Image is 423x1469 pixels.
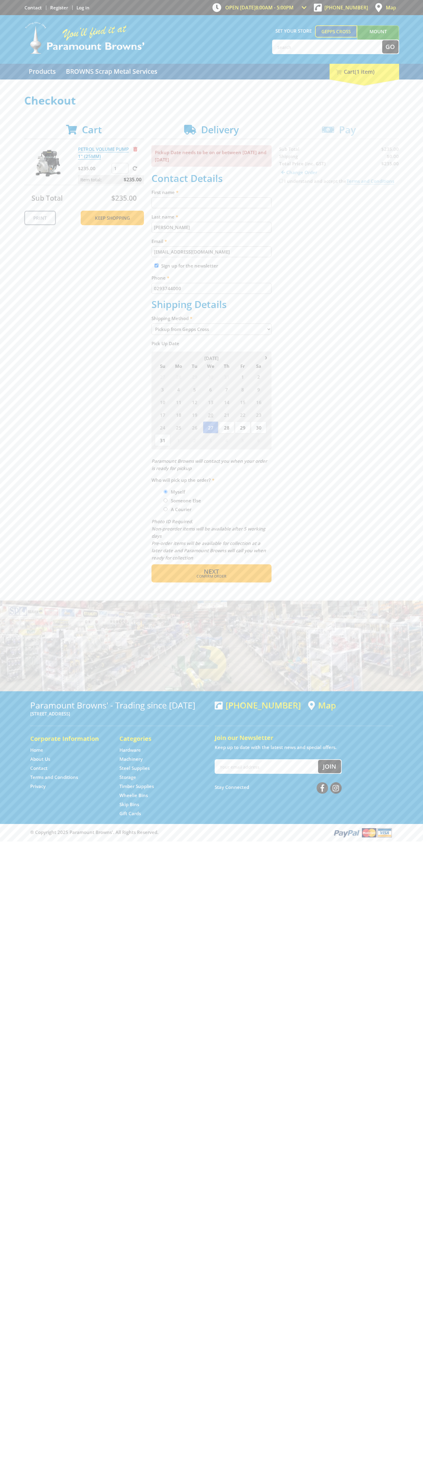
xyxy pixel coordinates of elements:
img: PayPal, Mastercard, Visa accepted [333,827,393,838]
span: $235.00 [111,193,137,203]
span: [DATE] [204,355,219,361]
p: Pickup Date needs to be on or between [DATE] and [DATE] [151,145,272,167]
a: Go to the Home page [30,747,43,753]
span: 28 [219,421,234,433]
span: 16 [251,396,266,408]
span: 11 [171,396,186,408]
h2: Contact Details [151,173,272,184]
span: Tu [187,362,202,370]
span: 27 [203,421,218,433]
span: 1 [235,371,250,383]
span: 23 [251,409,266,421]
span: Next [204,567,219,576]
span: 2 [251,371,266,383]
span: 27 [155,371,170,383]
span: 4 [171,383,186,395]
a: Go to the About Us page [30,756,50,762]
span: Set your store [272,25,315,36]
span: 10 [155,396,170,408]
a: Log in [76,5,89,11]
span: 6 [203,383,218,395]
a: Go to the registration page [50,5,68,11]
input: Please select who will pick up the order. [164,498,168,502]
span: Su [155,362,170,370]
input: Please enter your email address. [151,246,272,257]
a: Go to the Storage page [119,774,136,780]
span: 31 [155,434,170,446]
p: Item total: [78,175,144,184]
span: 3 [203,434,218,446]
span: 13 [203,396,218,408]
h5: Categories [119,734,197,743]
label: Myself [169,487,187,497]
a: Go to the Products page [24,64,60,79]
span: 18 [171,409,186,421]
input: Please enter your last name. [151,222,272,233]
span: 7 [219,383,234,395]
label: Last name [151,213,272,220]
select: Please select a shipping method. [151,323,272,335]
label: First name [151,189,272,196]
label: Email [151,238,272,245]
span: 22 [235,409,250,421]
a: Go to the BROWNS Scrap Metal Services page [61,64,162,79]
input: Please enter your telephone number. [151,283,272,294]
a: Go to the Hardware page [119,747,141,753]
span: 20 [203,409,218,421]
p: $235.00 [78,165,110,172]
label: Sign up for the newsletter [161,263,218,269]
h1: Checkout [24,95,399,107]
a: Go to the Gift Cards page [119,810,141,817]
div: Stay Connected [215,780,342,794]
button: Next Confirm order [151,564,272,582]
span: 29 [187,371,202,383]
span: 2 [187,434,202,446]
h3: Paramount Browns' - Trading since [DATE] [30,700,209,710]
img: PETROL VOLUME PUMP 1" (25MM) [30,145,66,182]
label: Phone [151,274,272,281]
span: 31 [219,371,234,383]
a: PETROL VOLUME PUMP 1" (25MM) [78,146,129,160]
span: 8:00am - 5:00pm [255,4,294,11]
label: Shipping Method [151,315,272,322]
h2: Shipping Details [151,299,272,310]
span: 19 [187,409,202,421]
p: [STREET_ADDRESS] [30,710,209,717]
span: 6 [251,434,266,446]
a: Keep Shopping [81,211,144,225]
h5: Corporate Information [30,734,107,743]
input: Search [273,40,382,54]
a: Mount [PERSON_NAME] [357,25,399,48]
div: Cart [330,64,399,79]
span: 30 [203,371,218,383]
span: 21 [219,409,234,421]
span: 24 [155,421,170,433]
button: Join [318,760,341,773]
label: Pick Up Date [151,340,272,347]
span: 4 [219,434,234,446]
span: 15 [235,396,250,408]
span: OPEN [DATE] [225,4,294,11]
a: Go to the Timber Supplies page [119,783,154,790]
button: Go [382,40,399,54]
p: Keep up to date with the latest news and special offers. [215,744,393,751]
a: Go to the Skip Bins page [119,801,139,808]
a: Go to the Terms and Conditions page [30,774,78,780]
span: $235.00 [124,175,142,184]
h5: Join our Newsletter [215,734,393,742]
a: Go to the Wheelie Bins page [119,792,148,799]
label: Who will pick up the order? [151,476,272,484]
span: Delivery [201,123,239,136]
span: Cart [82,123,102,136]
span: 9 [251,383,266,395]
span: Sa [251,362,266,370]
span: Sub Total [31,193,63,203]
span: 29 [235,421,250,433]
span: Fr [235,362,250,370]
span: 1 [171,434,186,446]
input: Please enter your first name. [151,197,272,208]
input: Please select who will pick up the order. [164,507,168,511]
a: Go to the Contact page [24,5,42,11]
span: 14 [219,396,234,408]
span: Confirm order [164,575,259,578]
